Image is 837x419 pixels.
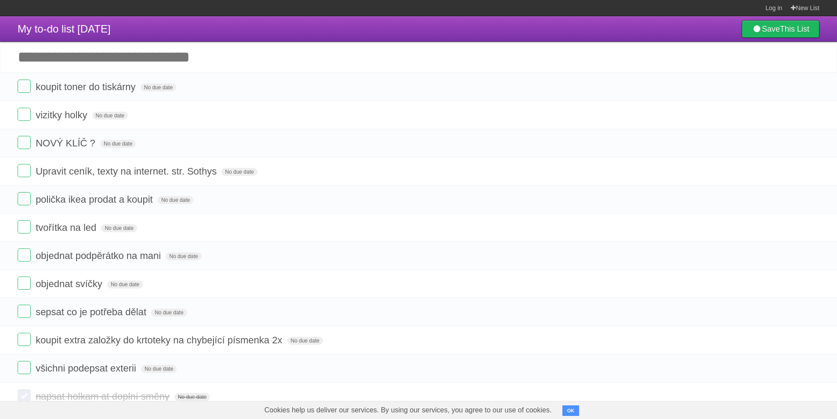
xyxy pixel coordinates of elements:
[18,192,31,205] label: Done
[18,136,31,149] label: Done
[141,365,177,373] span: No due date
[18,164,31,177] label: Done
[141,84,176,91] span: No due date
[36,194,155,205] span: polička ikea prodat a koupit
[18,389,31,402] label: Done
[166,252,201,260] span: No due date
[18,80,31,93] label: Done
[101,224,137,232] span: No due date
[256,401,561,419] span: Cookies help us deliver our services. By using our services, you agree to our use of cookies.
[36,278,105,289] span: objednat svíčky
[36,335,284,346] span: koupit extra založky do krtoteky na chybející písmenka 2x
[18,277,31,290] label: Done
[18,23,111,35] span: My to-do list [DATE]
[36,391,172,402] span: napsat holkam at doplní směny
[92,112,128,120] span: No due date
[36,138,98,149] span: NOVÝ KLÍČ ?
[36,81,138,92] span: koupit toner do tiskárny
[18,305,31,318] label: Done
[174,393,210,401] span: No due date
[107,281,143,288] span: No due date
[221,168,257,176] span: No due date
[18,220,31,233] label: Done
[742,20,819,38] a: SaveThis List
[287,337,323,345] span: No due date
[36,222,98,233] span: tvořítka na led
[36,363,138,374] span: všichni podepsat exterii
[18,361,31,374] label: Done
[18,108,31,121] label: Done
[18,333,31,346] label: Done
[562,405,580,416] button: OK
[36,166,219,177] span: Upravit ceník, texty na internet. str. Sothys
[36,109,89,120] span: vizitky holky
[100,140,136,148] span: No due date
[18,248,31,262] label: Done
[36,250,163,261] span: objednat podpěrátko na mani
[151,309,187,317] span: No due date
[158,196,193,204] span: No due date
[36,306,149,317] span: sepsat co je potřeba dělat
[780,25,809,33] b: This List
